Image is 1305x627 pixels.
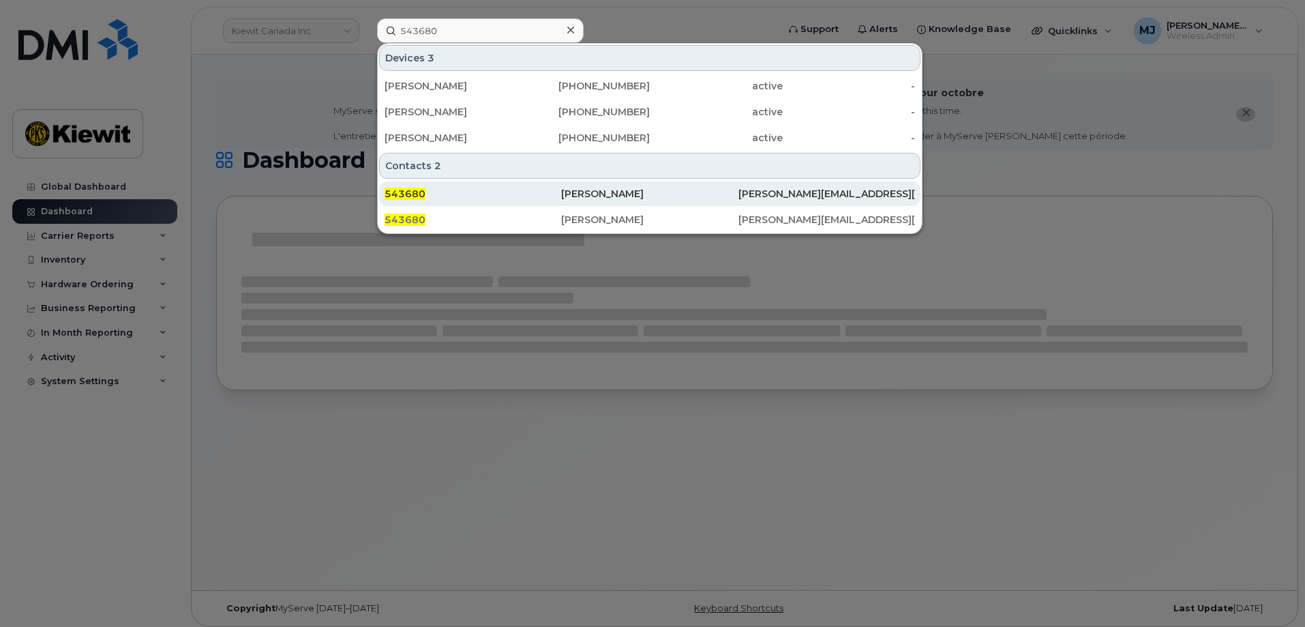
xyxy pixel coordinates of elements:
div: Contacts [379,153,920,179]
div: - [783,131,916,145]
div: [PERSON_NAME][EMAIL_ADDRESS][PERSON_NAME][DOMAIN_NAME] [738,187,915,201]
div: [PERSON_NAME] [561,213,738,227]
div: active [650,131,783,145]
span: 3 [427,51,434,65]
span: 2 [434,159,441,173]
div: [PERSON_NAME] [561,187,738,201]
span: 543680 [385,214,425,226]
div: active [650,105,783,119]
div: [PHONE_NUMBER] [517,105,650,119]
div: active [650,79,783,93]
div: [PHONE_NUMBER] [517,131,650,145]
a: [PERSON_NAME][PHONE_NUMBER]active- [379,126,920,150]
span: 543680 [385,188,425,200]
div: - [783,79,916,93]
div: [PERSON_NAME] [385,131,517,145]
a: [PERSON_NAME][PHONE_NUMBER]active- [379,74,920,98]
a: 543680[PERSON_NAME][PERSON_NAME][EMAIL_ADDRESS][PERSON_NAME][DOMAIN_NAME] [379,207,920,232]
div: [PHONE_NUMBER] [517,79,650,93]
div: [PERSON_NAME][EMAIL_ADDRESS][PERSON_NAME][DOMAIN_NAME] [738,213,915,227]
div: [PERSON_NAME] [385,79,517,93]
a: [PERSON_NAME][PHONE_NUMBER]active- [379,100,920,124]
a: 543680[PERSON_NAME][PERSON_NAME][EMAIL_ADDRESS][PERSON_NAME][DOMAIN_NAME] [379,181,920,206]
div: - [783,105,916,119]
div: Devices [379,45,920,71]
iframe: Messenger Launcher [1246,568,1295,617]
div: [PERSON_NAME] [385,105,517,119]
